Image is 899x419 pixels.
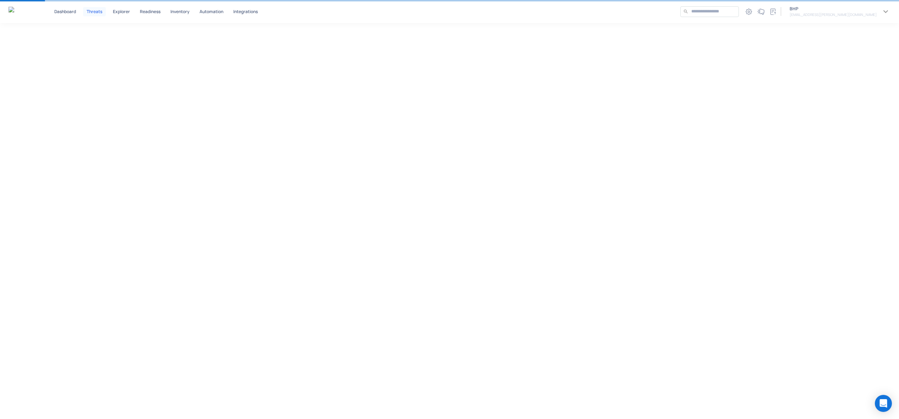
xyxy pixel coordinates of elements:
div: Open Intercom Messenger [875,395,892,412]
p: Dashboard [54,10,76,14]
a: Gem Security [9,7,34,17]
button: What's new [755,6,767,17]
p: Explorer [113,10,130,14]
button: Readiness [137,7,163,16]
img: Gem Security [9,7,34,16]
p: BHP [790,6,877,12]
button: Documentation [767,6,779,17]
p: Inventory [170,10,190,14]
p: Automation [200,10,223,14]
button: Dashboard [51,7,79,16]
p: Threats [87,10,102,14]
h6: [EMAIL_ADDRESS][PERSON_NAME][DOMAIN_NAME] [790,12,877,17]
p: Readiness [140,10,160,14]
button: Settings [743,6,754,17]
button: Threats [83,7,106,16]
p: Integrations [233,10,258,14]
button: Automation [197,7,226,16]
button: Inventory [168,7,192,16]
button: Explorer [110,7,133,16]
button: BHP[EMAIL_ADDRESS][PERSON_NAME][DOMAIN_NAME] [785,6,890,17]
button: Integrations [230,7,261,16]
